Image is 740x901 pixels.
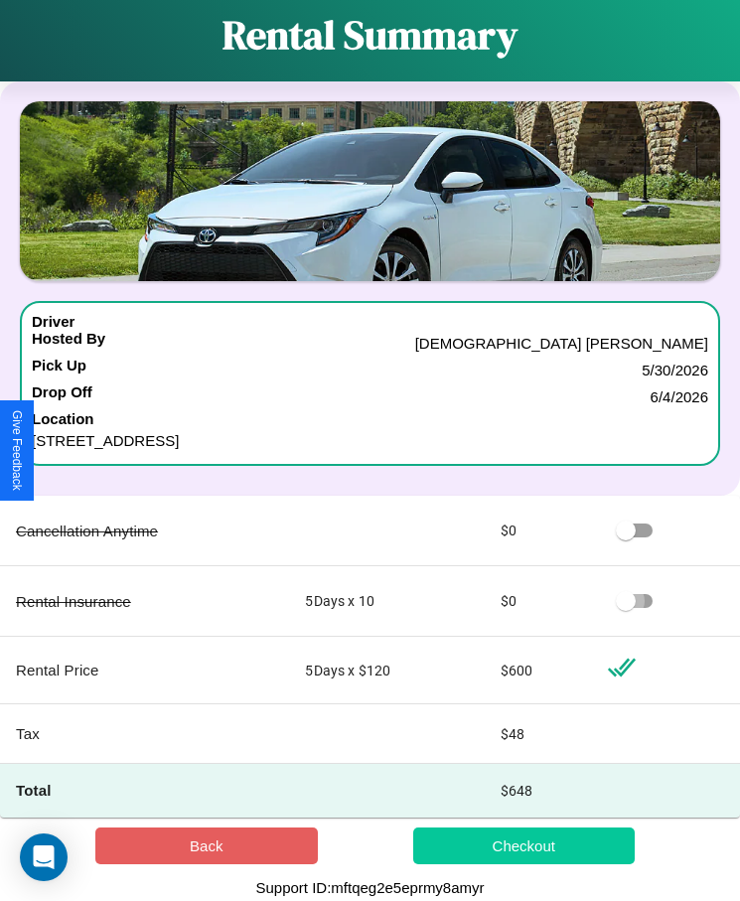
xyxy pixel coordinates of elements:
button: Back [95,827,318,864]
p: Rental Price [16,657,273,683]
p: Tax [16,720,273,747]
p: Rental Insurance [16,588,273,615]
button: Checkout [413,827,636,864]
h4: Pick Up [32,357,86,383]
h4: Drop Off [32,383,92,410]
div: Open Intercom Messenger [20,833,68,881]
td: 5 Days x $ 120 [289,637,484,704]
p: Support ID: mftqeg2e5eprmy8amyr [255,874,484,901]
h4: Driver [32,313,74,330]
p: 5 / 30 / 2026 [642,357,708,383]
td: $ 600 [485,637,592,704]
p: 6 / 4 / 2026 [651,383,708,410]
td: $ 0 [485,496,592,566]
p: [DEMOGRAPHIC_DATA] [PERSON_NAME] [415,330,708,357]
td: 5 Days x 10 [289,566,484,637]
div: Give Feedback [10,410,24,491]
p: Cancellation Anytime [16,518,273,544]
p: [STREET_ADDRESS] [32,427,708,454]
td: $ 48 [485,704,592,764]
h4: Hosted By [32,330,105,357]
td: $ 0 [485,566,592,637]
td: $ 648 [485,764,592,818]
h4: Location [32,410,708,427]
h1: Rental Summary [222,8,518,62]
h4: Total [16,780,273,801]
